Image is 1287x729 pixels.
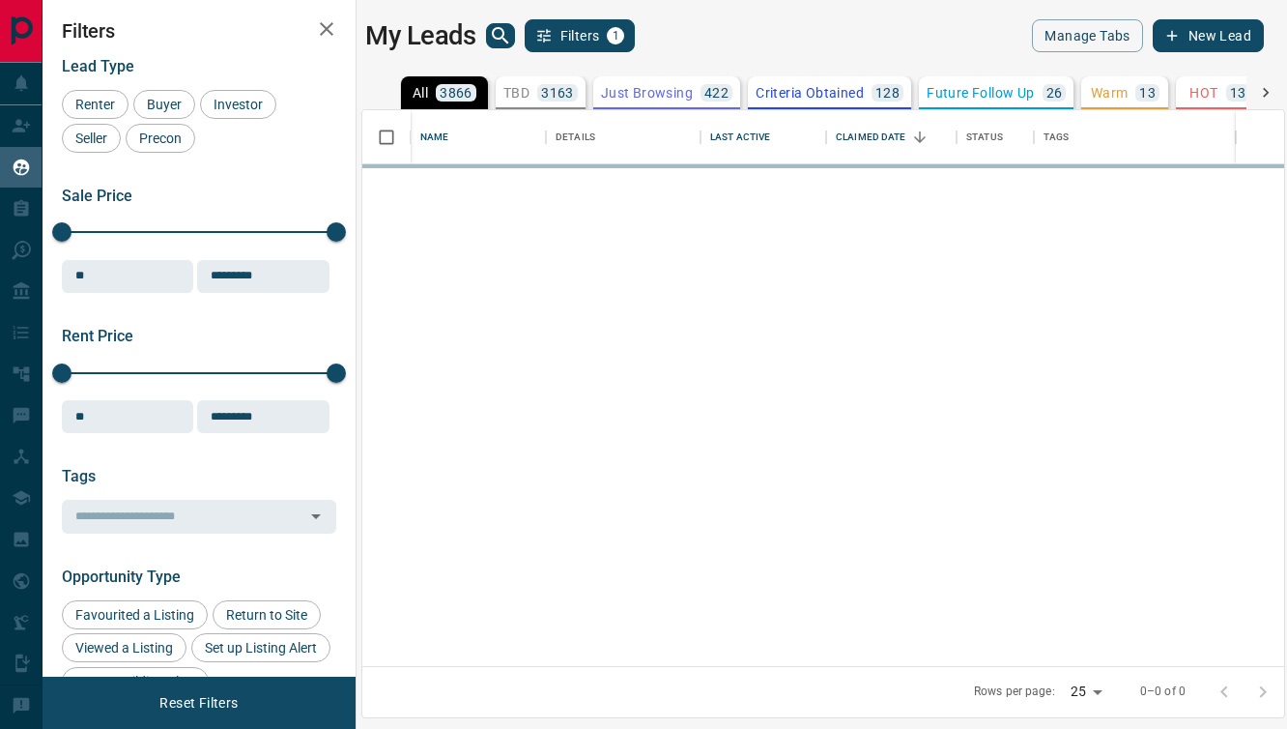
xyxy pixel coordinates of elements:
span: Favourited a Listing [69,607,201,623]
div: Renter [62,90,129,119]
div: Last Active [710,110,770,164]
div: Seller [62,124,121,153]
button: Filters1 [525,19,636,52]
div: Set up Building Alert [62,667,209,696]
div: Tags [1044,110,1070,164]
p: HOT [1189,86,1217,100]
p: 13 [1230,86,1246,100]
div: Set up Listing Alert [191,633,330,662]
button: New Lead [1153,19,1264,52]
p: 0–0 of 0 [1140,684,1186,700]
span: Set up Listing Alert [198,640,324,656]
div: Precon [126,124,195,153]
div: Investor [200,90,276,119]
div: Status [957,110,1034,164]
p: 13 [1139,86,1156,100]
p: Future Follow Up [927,86,1034,100]
p: Criteria Obtained [756,86,864,100]
p: 3866 [440,86,472,100]
div: Last Active [701,110,826,164]
h2: Filters [62,19,336,43]
div: Details [556,110,595,164]
p: Rows per page: [974,684,1055,700]
span: Opportunity Type [62,568,181,586]
button: Manage Tabs [1032,19,1142,52]
h1: My Leads [365,20,476,51]
p: All [413,86,428,100]
button: search button [486,23,515,48]
div: Name [411,110,546,164]
span: Precon [132,131,188,146]
span: Set up Building Alert [69,674,202,689]
span: Renter [69,97,122,112]
span: Rent Price [62,327,133,345]
div: Details [546,110,701,164]
p: Just Browsing [601,86,693,100]
div: Name [420,110,449,164]
div: Buyer [133,90,195,119]
p: 26 [1046,86,1063,100]
div: Viewed a Listing [62,633,186,662]
span: Lead Type [62,57,134,75]
span: Viewed a Listing [69,640,180,656]
div: Claimed Date [836,110,906,164]
div: Claimed Date [826,110,957,164]
div: Return to Site [213,600,321,629]
span: Sale Price [62,187,132,205]
span: Buyer [140,97,188,112]
span: Seller [69,131,114,146]
p: TBD [503,86,529,100]
span: Return to Site [219,607,314,623]
p: 128 [875,86,900,100]
span: Investor [207,97,270,112]
span: Tags [62,467,96,485]
button: Sort [906,124,933,151]
button: Open [302,503,329,530]
div: Favourited a Listing [62,600,208,629]
div: 25 [1063,678,1109,706]
span: 1 [609,29,622,43]
p: 422 [704,86,729,100]
button: Reset Filters [147,686,250,719]
div: Status [966,110,1003,164]
p: 3163 [541,86,574,100]
p: Warm [1091,86,1129,100]
div: Tags [1034,110,1236,164]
